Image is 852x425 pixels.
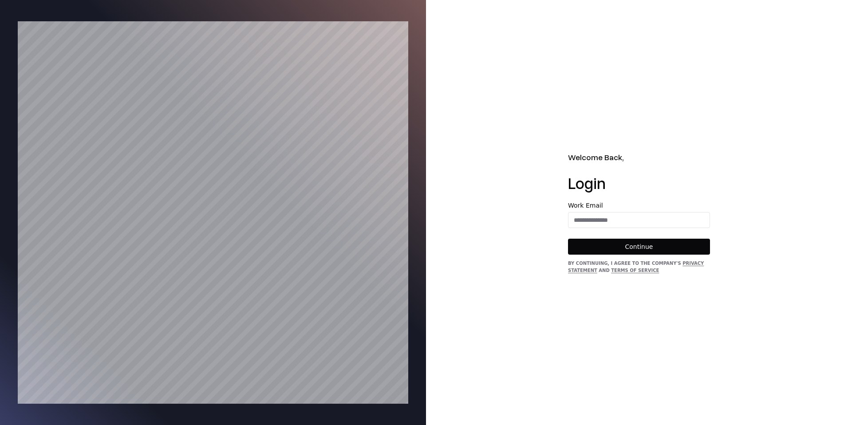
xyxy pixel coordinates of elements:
[568,261,704,273] a: Privacy Statement
[611,268,659,273] a: Terms of Service
[568,202,710,209] label: Work Email
[568,151,710,163] h2: Welcome Back,
[568,239,710,255] button: Continue
[568,260,710,274] div: By continuing, I agree to the Company's and
[568,174,710,192] h1: Login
